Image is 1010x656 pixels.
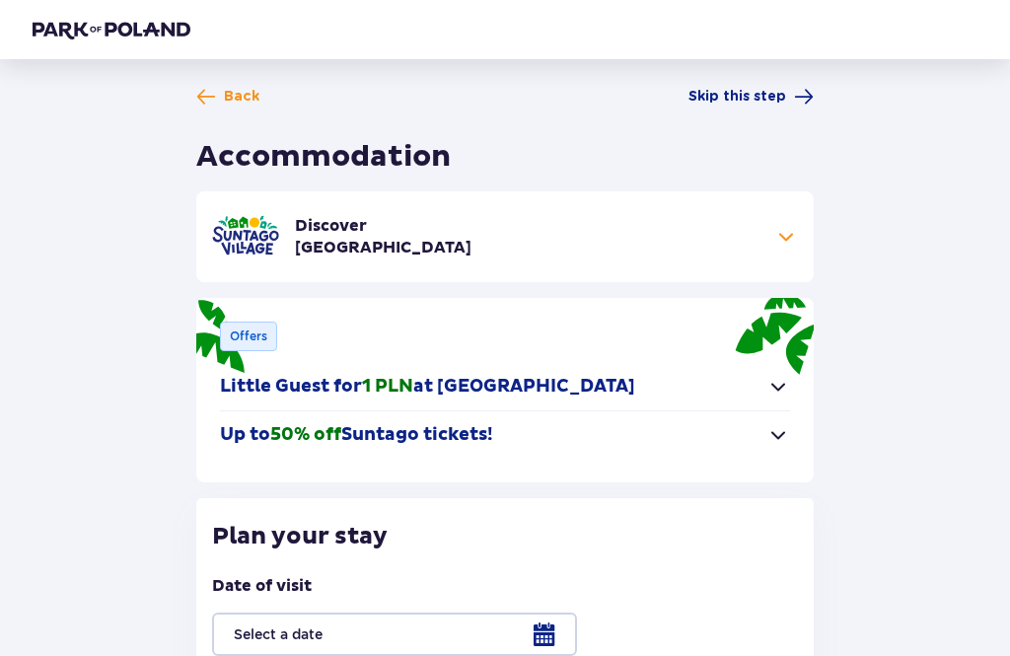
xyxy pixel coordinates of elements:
span: 1 PLN [362,375,413,398]
h1: Accommodation [196,138,451,176]
span: Back [224,87,259,107]
p: Little Guest for at [GEOGRAPHIC_DATA] [220,375,635,399]
p: Plan your stay [212,522,388,551]
span: Skip this step [688,87,786,107]
a: Back [196,87,259,107]
a: Skip this step [688,87,814,107]
button: Little Guest for1 PLNat [GEOGRAPHIC_DATA] [220,363,790,410]
img: Suntago Village [212,215,279,255]
p: Date of visit [212,575,312,597]
p: Discover [GEOGRAPHIC_DATA] [295,215,471,258]
button: Up to50% offSuntago tickets! [220,411,790,459]
p: Offers [230,328,267,345]
img: Park of Poland logo [33,20,190,39]
p: Up to Suntago tickets! [220,423,493,447]
span: 50% off [270,423,341,446]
